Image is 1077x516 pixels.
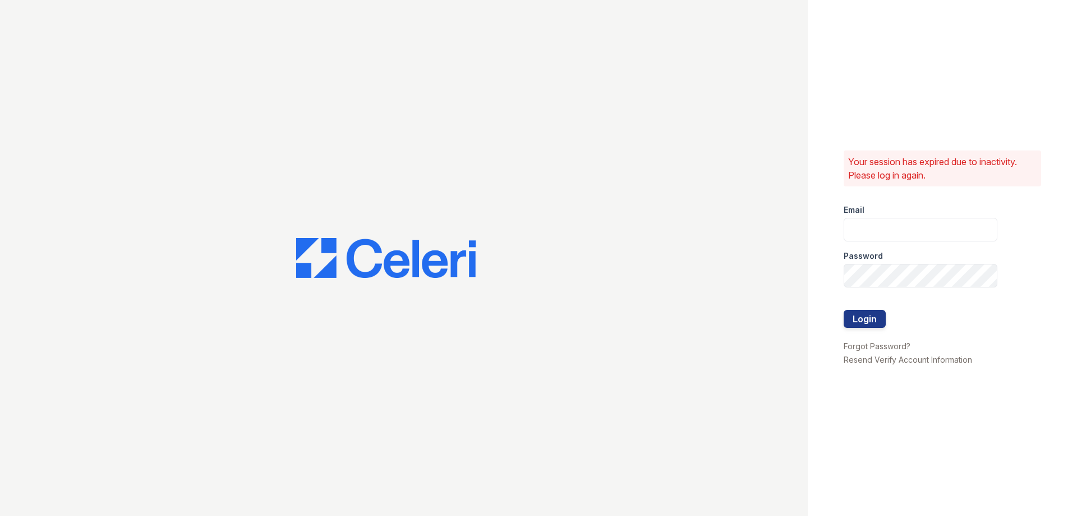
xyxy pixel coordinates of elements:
[848,155,1037,182] p: Your session has expired due to inactivity. Please log in again.
[844,204,864,216] label: Email
[844,341,910,351] a: Forgot Password?
[844,355,972,364] a: Resend Verify Account Information
[844,250,883,262] label: Password
[296,238,476,278] img: CE_Logo_Blue-a8612792a0a2168367f1c8372b55b34899dd931a85d93a1a3d3e32e68fde9ad4.png
[844,310,886,328] button: Login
